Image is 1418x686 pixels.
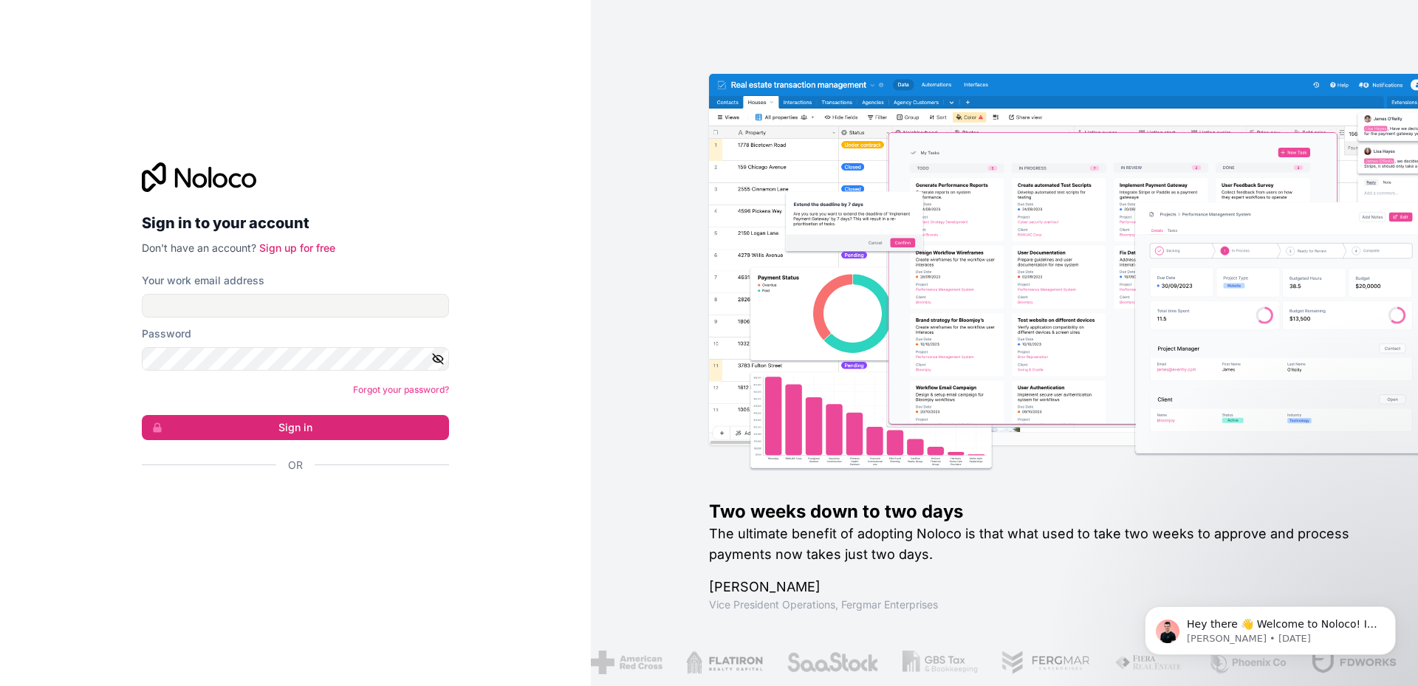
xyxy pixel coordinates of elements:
[288,458,303,473] span: Or
[142,415,449,440] button: Sign in
[142,294,449,318] input: Email address
[787,651,880,674] img: /assets/saastock-C6Zbiodz.png
[709,524,1371,565] h2: The ultimate benefit of adopting Noloco is that what used to take two weeks to approve and proces...
[902,651,978,674] img: /assets/gbstax-C-GtDUiK.png
[709,500,1371,524] h1: Two weeks down to two days
[134,489,445,521] iframe: Sign in with Google Button
[142,347,449,371] input: Password
[1001,651,1092,674] img: /assets/fergmar-CudnrXN5.png
[142,273,264,288] label: Your work email address
[142,210,449,236] h2: Sign in to your account
[353,384,449,395] a: Forgot your password?
[142,241,256,254] span: Don't have an account?
[709,577,1371,597] h1: [PERSON_NAME]
[1123,575,1418,679] iframe: Intercom notifications message
[686,651,763,674] img: /assets/flatiron-C8eUkumj.png
[259,241,335,254] a: Sign up for free
[709,597,1371,612] h1: Vice President Operations , Fergmar Enterprises
[1114,651,1184,674] img: /assets/fiera-fwj2N5v4.png
[591,651,662,674] img: /assets/american-red-cross-BAupjrZR.png
[142,326,191,341] label: Password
